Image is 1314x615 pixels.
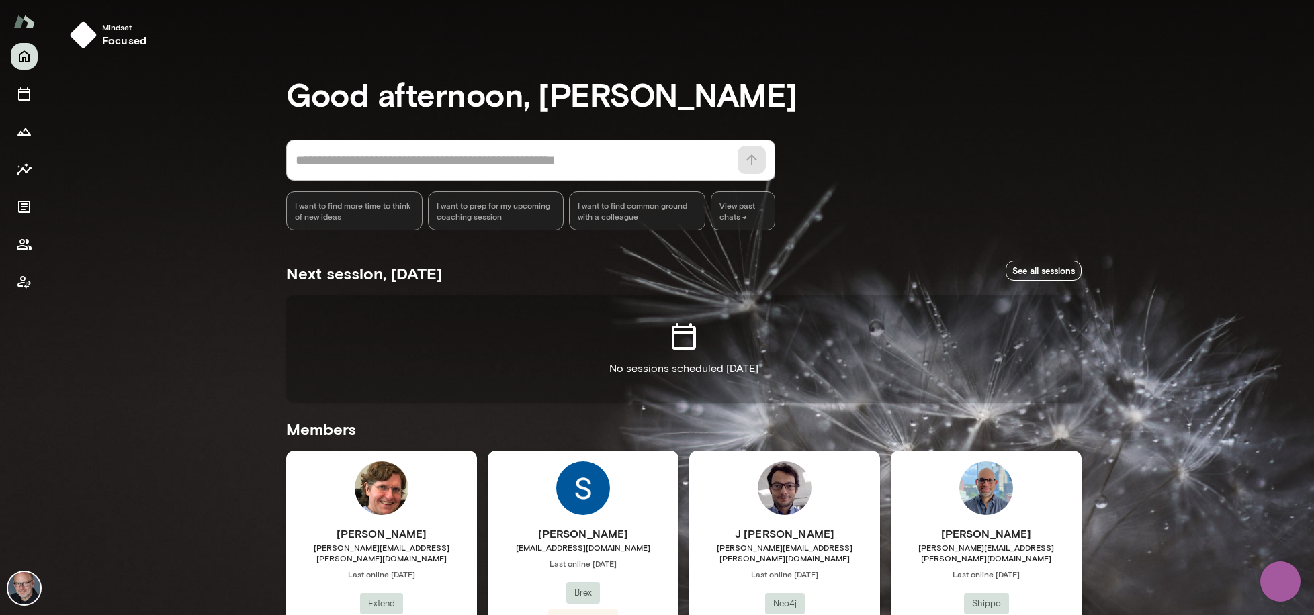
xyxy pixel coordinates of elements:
[556,461,610,515] img: Sumit Mallick
[758,461,812,515] img: J Barrasa
[286,542,477,563] span: [PERSON_NAME][EMAIL_ADDRESS][PERSON_NAME][DOMAIN_NAME]
[286,191,423,230] div: I want to find more time to think of new ideas
[689,526,880,542] h6: J [PERSON_NAME]
[64,16,157,54] button: Mindsetfocused
[689,542,880,563] span: [PERSON_NAME][EMAIL_ADDRESS][PERSON_NAME][DOMAIN_NAME]
[891,542,1082,563] span: [PERSON_NAME][EMAIL_ADDRESS][PERSON_NAME][DOMAIN_NAME]
[711,191,775,230] span: View past chats ->
[569,191,705,230] div: I want to find common ground with a colleague
[286,263,442,284] h5: Next session, [DATE]
[355,461,408,515] img: Jonathan Sims
[11,269,38,295] button: Client app
[428,191,564,230] div: I want to prep for my upcoming coaching session
[891,569,1082,579] span: Last online [DATE]
[286,569,477,579] span: Last online [DATE]
[360,597,403,610] span: Extend
[70,21,97,48] img: mindset
[102,21,146,32] span: Mindset
[286,526,477,542] h6: [PERSON_NAME]
[488,526,678,542] h6: [PERSON_NAME]
[488,542,678,553] span: [EMAIL_ADDRESS][DOMAIN_NAME]
[488,558,678,569] span: Last online [DATE]
[11,193,38,220] button: Documents
[437,200,556,222] span: I want to prep for my upcoming coaching session
[286,418,1082,440] h5: Members
[891,526,1082,542] h6: [PERSON_NAME]
[566,586,600,600] span: Brex
[11,81,38,107] button: Sessions
[964,597,1009,610] span: Shippo
[959,461,1013,515] img: Neil Patel
[11,156,38,183] button: Insights
[295,200,414,222] span: I want to find more time to think of new ideas
[1006,261,1082,281] a: See all sessions
[765,597,805,610] span: Neo4j
[609,361,758,377] p: No sessions scheduled [DATE]
[286,75,1082,113] h3: Good afternoon, [PERSON_NAME]
[13,9,35,34] img: Mento
[11,231,38,258] button: Members
[8,572,40,604] img: Nick Gould
[102,32,146,48] h6: focused
[11,43,38,70] button: Home
[689,569,880,579] span: Last online [DATE]
[578,200,697,222] span: I want to find common ground with a colleague
[11,118,38,145] button: Growth Plan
